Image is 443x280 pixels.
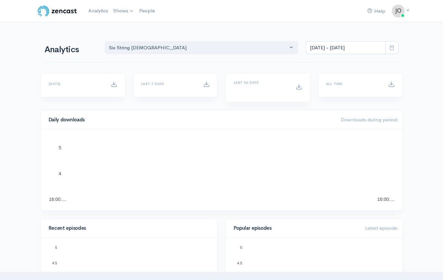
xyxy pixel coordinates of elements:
h4: Popular episodes [234,225,357,231]
text: 5 [59,145,61,150]
text: 16:00:… [49,197,66,202]
text: 4 [59,171,61,176]
h6: All time [326,82,380,86]
input: analytics date range selector [306,41,386,55]
img: ZenCast Logo [37,5,78,18]
svg: A chart. [49,138,395,202]
text: 4.5 [52,261,57,265]
text: 4.5 [237,261,242,265]
button: Six String Buddha [105,41,298,55]
div: Six String [DEMOGRAPHIC_DATA] [109,44,288,52]
a: Help [365,4,388,18]
h6: Last 7 days [141,82,195,86]
h1: Analytics [44,45,97,55]
a: Shows [111,4,137,18]
h4: Daily downloads [49,117,333,123]
span: Downloads during period: [341,116,399,123]
span: Latest episode: [365,225,399,231]
h6: Last 30 days [234,81,288,84]
a: Analytics [86,4,111,18]
h6: [DATE] [49,82,103,86]
text: 5 [240,246,242,250]
text: 16:00:… [377,197,395,202]
a: People [137,4,157,18]
img: ... [392,5,405,18]
h4: Recent episodes [49,225,206,231]
text: 5 [55,246,57,250]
